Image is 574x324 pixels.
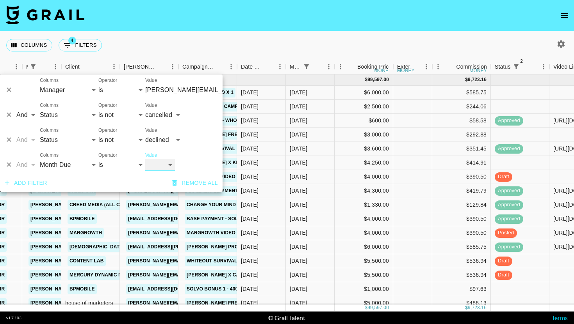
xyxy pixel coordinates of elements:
[263,61,274,72] button: Sort
[346,61,357,72] button: Sort
[335,268,393,282] div: $5,500.00
[365,76,367,83] div: $
[237,59,286,74] div: Date Created
[367,76,389,83] div: 99,597.00
[335,156,393,170] div: $4,250.00
[241,299,258,307] div: 19/09/2025
[432,184,491,198] div: $419.79
[495,117,523,124] span: approved
[522,61,533,72] button: Sort
[241,215,258,223] div: 12/08/2025
[145,152,157,159] label: Value
[6,315,21,320] div: v 1.7.103
[68,200,149,210] a: Creed Media (All Campaigns)
[432,240,491,254] div: $585.75
[241,117,258,124] div: 15/09/2025
[225,61,237,73] button: Menu
[185,228,262,238] a: Margrowth video 4 actual
[491,59,549,74] div: Status
[290,59,301,74] div: Month Due
[335,170,393,184] div: $4,000.00
[169,176,221,190] button: Remove all
[290,201,307,209] div: Sep '25
[241,229,258,237] div: 01/08/2025
[126,270,253,280] a: [PERSON_NAME][EMAIL_ADDRESS][DOMAIN_NAME]
[68,37,76,44] span: 4
[432,114,491,128] div: $58.58
[6,39,52,51] button: Select columns
[312,61,323,72] button: Sort
[241,285,258,293] div: 19/09/2025
[432,296,491,310] div: $488.13
[68,228,104,238] a: margrowth
[126,242,253,252] a: [EMAIL_ADDRESS][PERSON_NAME][DOMAIN_NAME]
[335,296,393,310] div: $5,000.00
[432,142,491,156] div: $351.45
[68,270,173,280] a: Mercury Dynamic Network Media Ltd.
[495,257,512,265] span: draft
[335,86,393,100] div: $6,000.00
[290,243,307,251] div: Sep '25
[374,68,392,73] div: money
[465,305,468,311] div: $
[432,100,491,114] div: $244.06
[410,61,421,72] button: Sort
[2,176,50,190] button: Add filter
[432,128,491,142] div: $292.88
[98,127,117,134] label: Operator
[432,226,491,240] div: $390.50
[335,240,393,254] div: $6,000.00
[335,184,393,198] div: $4,300.00
[124,59,156,74] div: [PERSON_NAME]
[290,89,307,96] div: Sep '25
[68,242,126,252] a: [DEMOGRAPHIC_DATA]
[365,305,367,311] div: $
[432,282,491,296] div: $97.63
[167,61,178,73] button: Menu
[495,201,523,209] span: approved
[335,61,346,73] button: Menu
[126,200,253,210] a: [PERSON_NAME][EMAIL_ADDRESS][DOMAIN_NAME]
[126,256,253,266] a: [PERSON_NAME][EMAIL_ADDRESS][DOMAIN_NAME]
[28,61,39,72] div: 1 active filter
[495,187,523,195] span: approved
[241,131,258,138] div: 19/09/2025
[98,102,117,109] label: Operator
[335,100,393,114] div: $2,500.00
[290,299,307,307] div: Sep '25
[432,170,491,184] div: $390.50
[241,271,258,279] div: 03/09/2025
[61,59,120,74] div: Client
[495,215,523,223] span: approved
[468,76,487,83] div: 9,723.16
[29,214,156,224] a: [PERSON_NAME][EMAIL_ADDRESS][DOMAIN_NAME]
[495,271,512,279] span: draft
[335,254,393,268] div: $5,500.00
[16,134,38,146] select: Logic operator
[16,159,38,171] select: Logic operator
[3,109,15,120] button: Delete
[335,282,393,296] div: $1,000.00
[323,61,335,73] button: Menu
[98,77,117,84] label: Operator
[335,212,393,226] div: $4,000.00
[241,145,258,152] div: 27/08/2025
[241,201,258,209] div: 23/07/2025
[335,198,393,212] div: $1,330.00
[241,187,258,195] div: 28/08/2025
[518,57,526,65] span: 2
[538,61,549,73] button: Menu
[241,89,258,96] div: 09/09/2025
[241,243,258,251] div: 09/09/2025
[432,198,491,212] div: $129.84
[290,159,307,166] div: Sep '25
[495,145,523,152] span: approved
[126,228,253,238] a: [PERSON_NAME][EMAIL_ADDRESS][DOMAIN_NAME]
[469,68,487,73] div: money
[40,127,59,134] label: Columns
[557,8,572,23] button: open drawer
[301,61,312,72] div: 1 active filter
[241,159,258,166] div: 15/09/2025
[98,152,117,159] label: Operator
[68,214,97,224] a: BPMobile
